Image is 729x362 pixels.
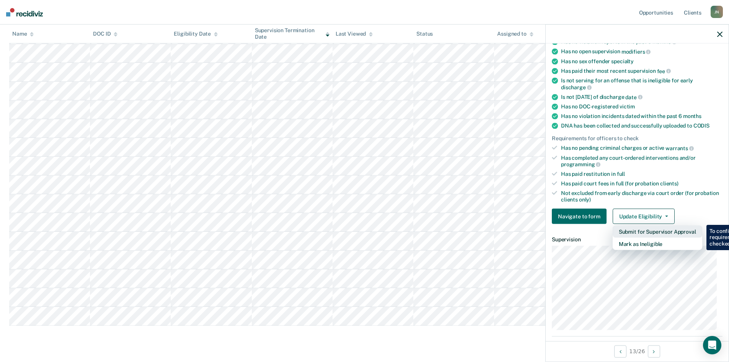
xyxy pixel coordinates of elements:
[621,48,651,54] span: modifiers
[561,103,722,110] div: Has no DOC-registered
[561,77,722,90] div: Is not serving for an offense that is ineligible for early
[552,135,722,142] div: Requirements for officers to check
[561,67,722,74] div: Has paid their most recent supervision
[561,48,722,55] div: Has no open supervision
[546,341,729,361] div: 13 / 26
[12,31,34,37] div: Name
[561,113,722,120] div: Has no violation incidents dated within the past 6
[255,27,329,40] div: Supervision Termination Date
[561,145,722,152] div: Has no pending criminal charges or active
[648,345,660,357] button: Next Opportunity
[561,180,722,187] div: Has paid court fees in full (for probation
[613,238,702,250] button: Mark as Ineligible
[416,31,433,37] div: Status
[552,209,610,224] a: Navigate to form link
[652,39,677,45] span: months
[561,123,722,129] div: DNA has been collected and successfully uploaded to
[579,196,591,202] span: only)
[665,145,694,151] span: warrants
[657,68,671,74] span: fee
[660,180,678,186] span: clients)
[561,154,722,167] div: Has completed any court-ordered interventions and/or
[561,84,592,90] span: discharge
[614,345,626,357] button: Previous Opportunity
[613,209,675,224] button: Update Eligibility
[552,236,722,243] dt: Supervision
[561,93,722,100] div: Is not [DATE] of discharge
[693,123,709,129] span: CODIS
[617,171,625,177] span: full
[561,171,722,177] div: Has paid restitution in
[561,58,722,64] div: Has no sex offender
[6,8,43,16] img: Recidiviz
[497,31,533,37] div: Assigned to
[93,31,117,37] div: DOC ID
[625,94,642,100] span: date
[561,190,722,203] div: Not excluded from early discharge via court order (for probation clients
[174,31,218,37] div: Eligibility Date
[613,226,702,238] button: Submit for Supervisor Approval
[703,336,721,354] div: Open Intercom Messenger
[611,58,634,64] span: specialty
[683,113,701,119] span: months
[620,103,635,110] span: victim
[552,209,607,224] button: Navigate to form
[561,161,600,167] span: programming
[336,31,373,37] div: Last Viewed
[711,6,723,18] div: J N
